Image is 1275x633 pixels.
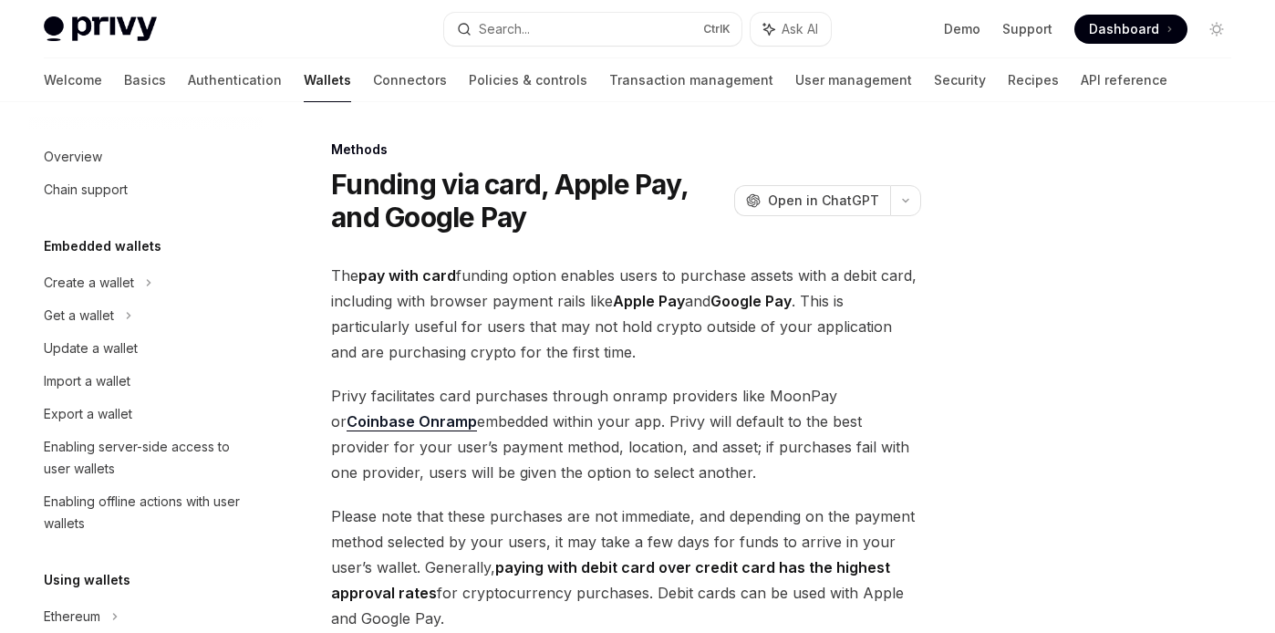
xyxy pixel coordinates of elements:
h5: Embedded wallets [44,235,161,257]
span: The funding option enables users to purchase assets with a debit card, including with browser pay... [331,263,921,365]
a: Import a wallet [29,365,263,398]
a: User management [795,58,912,102]
a: Transaction management [609,58,773,102]
span: Please note that these purchases are not immediate, and depending on the payment method selected ... [331,503,921,631]
div: Get a wallet [44,305,114,327]
div: Search... [479,18,530,40]
span: Open in ChatGPT [768,192,879,210]
a: Enabling server-side access to user wallets [29,431,263,485]
a: Support [1002,20,1052,38]
strong: paying with debit card over credit card has the highest approval rates [331,558,890,602]
div: Overview [44,146,102,168]
div: Export a wallet [44,403,132,425]
img: light logo [44,16,157,42]
a: Basics [124,58,166,102]
button: Open in ChatGPT [734,185,890,216]
button: Ask AI [751,13,831,46]
a: Export a wallet [29,398,263,431]
strong: Google Pay [710,292,792,310]
a: API reference [1081,58,1167,102]
div: Create a wallet [44,272,134,294]
a: Authentication [188,58,282,102]
div: Update a wallet [44,337,138,359]
div: Ethereum [44,606,100,628]
a: Update a wallet [29,332,263,365]
a: Dashboard [1074,15,1187,44]
span: Ask AI [782,20,818,38]
span: Dashboard [1089,20,1159,38]
a: Recipes [1008,58,1059,102]
div: Import a wallet [44,370,130,392]
a: Policies & controls [469,58,587,102]
div: Methods [331,140,921,159]
div: Enabling offline actions with user wallets [44,491,252,534]
strong: Apple Pay [613,292,685,310]
a: Overview [29,140,263,173]
div: Chain support [44,179,128,201]
a: Security [934,58,986,102]
h1: Funding via card, Apple Pay, and Google Pay [331,168,727,233]
a: Welcome [44,58,102,102]
strong: pay with card [358,266,456,285]
button: Search...CtrlK [444,13,741,46]
button: Toggle dark mode [1202,15,1231,44]
a: Coinbase Onramp [347,412,477,431]
a: Enabling offline actions with user wallets [29,485,263,540]
h5: Using wallets [44,569,130,591]
a: Demo [944,20,980,38]
span: Privy facilitates card purchases through onramp providers like MoonPay or embedded within your ap... [331,383,921,485]
a: Wallets [304,58,351,102]
a: Connectors [373,58,447,102]
div: Enabling server-side access to user wallets [44,436,252,480]
span: Ctrl K [703,22,731,36]
a: Chain support [29,173,263,206]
